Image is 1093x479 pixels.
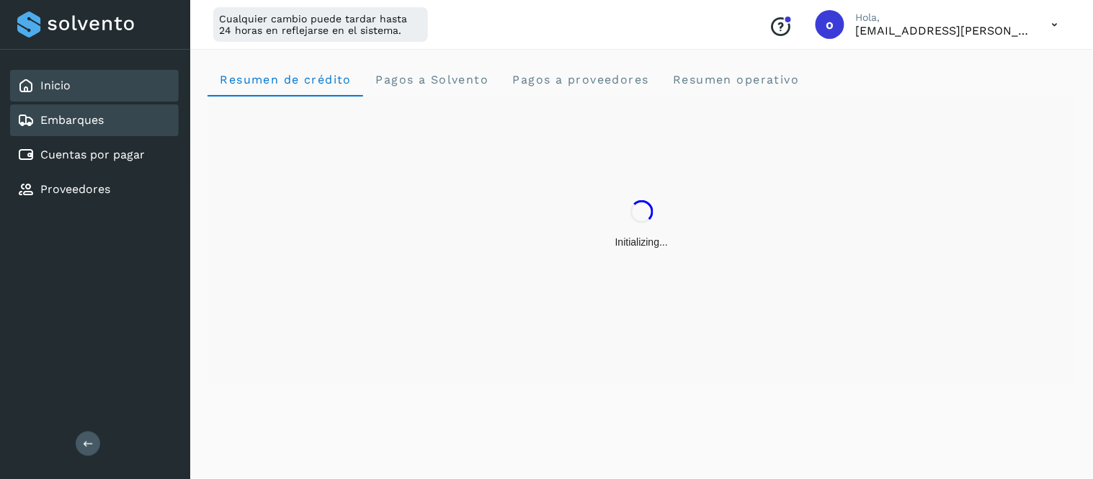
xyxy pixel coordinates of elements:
p: Hola, [856,12,1029,24]
a: Cuentas por pagar [40,148,145,161]
span: Pagos a Solvento [375,73,488,86]
div: Inicio [10,70,179,102]
a: Proveedores [40,182,110,196]
span: Resumen de crédito [219,73,352,86]
p: ops.lozano@solvento.mx [856,24,1029,37]
div: Cuentas por pagar [10,139,179,171]
span: Resumen operativo [672,73,800,86]
div: Proveedores [10,174,179,205]
span: Pagos a proveedores [512,73,649,86]
div: Embarques [10,104,179,136]
a: Inicio [40,79,71,92]
div: Cualquier cambio puede tardar hasta 24 horas en reflejarse en el sistema. [213,7,428,42]
a: Embarques [40,113,104,127]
